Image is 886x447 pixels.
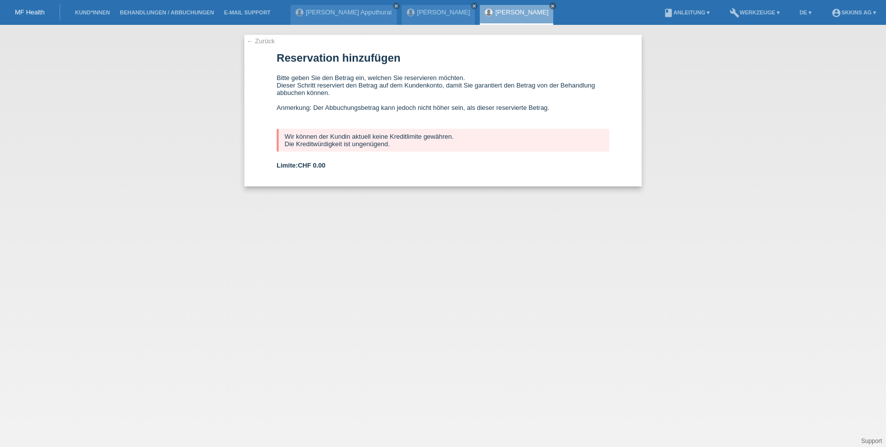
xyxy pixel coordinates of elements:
[550,3,555,8] i: close
[417,8,470,16] a: [PERSON_NAME]
[795,9,816,15] a: DE ▾
[247,37,275,45] a: ← Zurück
[826,9,881,15] a: account_circleSKKINS AG ▾
[664,8,673,18] i: book
[393,2,400,9] a: close
[549,2,556,9] a: close
[831,8,841,18] i: account_circle
[15,8,45,16] a: MF Health
[495,8,548,16] a: [PERSON_NAME]
[70,9,115,15] a: Kund*innen
[277,162,325,169] b: Limite:
[298,162,326,169] span: CHF 0.00
[277,129,609,152] div: Wir können der Kundin aktuell keine Kreditlimite gewähren. Die Kreditwürdigkeit ist ungenügend.
[219,9,276,15] a: E-Mail Support
[277,74,609,119] div: Bitte geben Sie den Betrag ein, welchen Sie reservieren möchten. Dieser Schritt reserviert den Be...
[730,8,739,18] i: build
[115,9,219,15] a: Behandlungen / Abbuchungen
[471,2,478,9] a: close
[277,52,609,64] h1: Reservation hinzufügen
[861,438,882,445] a: Support
[725,9,785,15] a: buildWerkzeuge ▾
[306,8,392,16] a: [PERSON_NAME] Apputhurai
[394,3,399,8] i: close
[659,9,715,15] a: bookAnleitung ▾
[472,3,477,8] i: close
